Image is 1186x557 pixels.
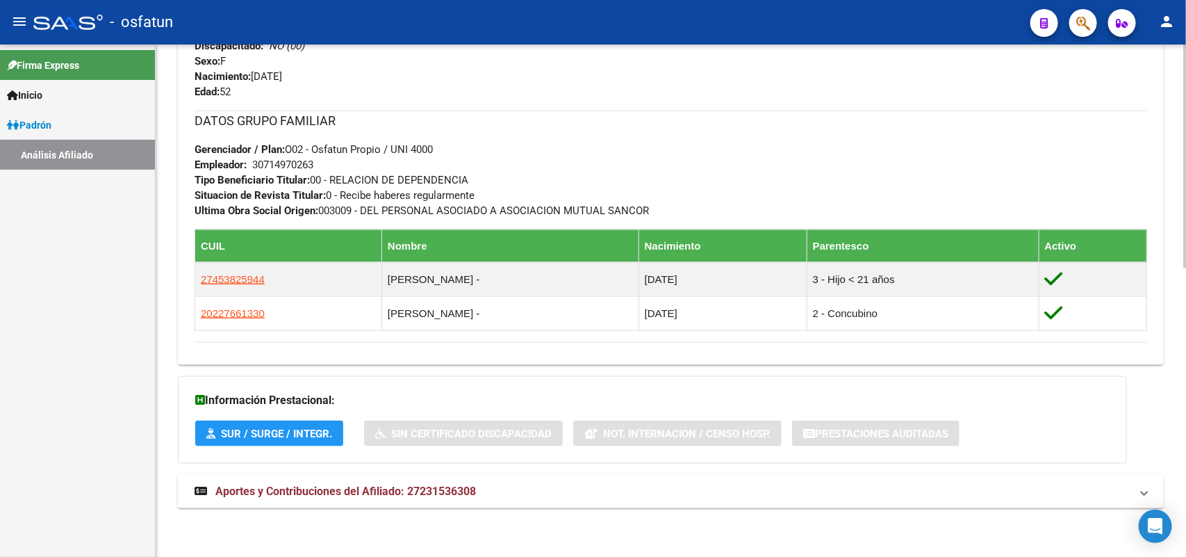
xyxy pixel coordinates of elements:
[201,307,265,319] span: 20227661330
[195,204,318,217] strong: Ultima Obra Social Origen:
[807,296,1039,330] td: 2 - Concubino
[603,428,771,440] span: Not. Internacion / Censo Hosp.
[1158,13,1175,30] mat-icon: person
[195,174,468,186] span: 00 - RELACION DE DEPENDENCIA
[7,118,51,133] span: Padrón
[195,189,475,202] span: 0 - Recibe haberes regularmente
[381,229,639,262] th: Nombre
[195,159,247,171] strong: Empleador:
[7,88,42,103] span: Inicio
[1039,229,1146,262] th: Activo
[391,428,552,440] span: Sin Certificado Discapacidad
[381,262,639,296] td: [PERSON_NAME] -
[195,143,433,156] span: O02 - Osfatun Propio / UNI 4000
[195,229,382,262] th: CUIL
[195,204,649,217] span: 003009 - DEL PERSONAL ASOCIADO A ASOCIACION MUTUAL SANCOR
[195,189,326,202] strong: Situacion de Revista Titular:
[195,86,231,98] span: 52
[381,296,639,330] td: [PERSON_NAME] -
[269,40,304,52] i: NO (00)
[195,55,220,67] strong: Sexo:
[807,262,1039,296] td: 3 - Hijo < 21 años
[1139,510,1172,543] div: Open Intercom Messenger
[110,7,173,38] span: - osfatun
[195,86,220,98] strong: Edad:
[639,229,807,262] th: Nacimiento
[815,428,948,440] span: Prestaciones Auditadas
[178,475,1164,508] mat-expansion-panel-header: Aportes y Contribuciones del Afiliado: 27231536308
[639,262,807,296] td: [DATE]
[364,421,563,446] button: Sin Certificado Discapacidad
[195,421,343,446] button: SUR / SURGE / INTEGR.
[201,273,265,285] span: 27453825944
[7,58,79,73] span: Firma Express
[221,428,332,440] span: SUR / SURGE / INTEGR.
[573,421,782,446] button: Not. Internacion / Censo Hosp.
[195,174,310,186] strong: Tipo Beneficiario Titular:
[252,157,313,172] div: 30714970263
[195,391,1110,410] h3: Información Prestacional:
[195,143,285,156] strong: Gerenciador / Plan:
[195,55,226,67] span: F
[195,70,282,83] span: [DATE]
[195,70,251,83] strong: Nacimiento:
[807,229,1039,262] th: Parentesco
[792,421,959,446] button: Prestaciones Auditadas
[195,40,263,52] strong: Discapacitado:
[195,111,1147,131] h3: DATOS GRUPO FAMILIAR
[215,485,476,498] span: Aportes y Contribuciones del Afiliado: 27231536308
[639,296,807,330] td: [DATE]
[11,13,28,30] mat-icon: menu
